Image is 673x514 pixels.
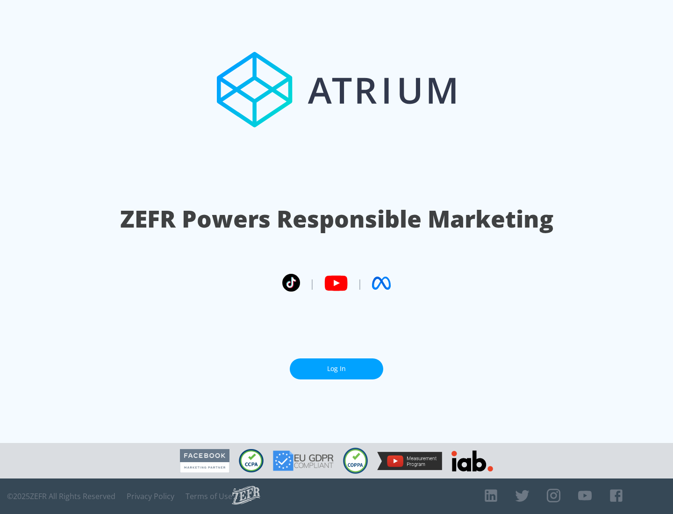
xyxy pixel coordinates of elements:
img: GDPR Compliant [273,450,334,471]
a: Terms of Use [186,492,232,501]
span: © 2025 ZEFR All Rights Reserved [7,492,115,501]
img: Facebook Marketing Partner [180,449,229,473]
a: Privacy Policy [127,492,174,501]
span: | [309,276,315,290]
a: Log In [290,358,383,379]
span: | [357,276,363,290]
h1: ZEFR Powers Responsible Marketing [120,203,553,235]
img: COPPA Compliant [343,448,368,474]
img: YouTube Measurement Program [377,452,442,470]
img: IAB [451,450,493,471]
img: CCPA Compliant [239,449,264,472]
